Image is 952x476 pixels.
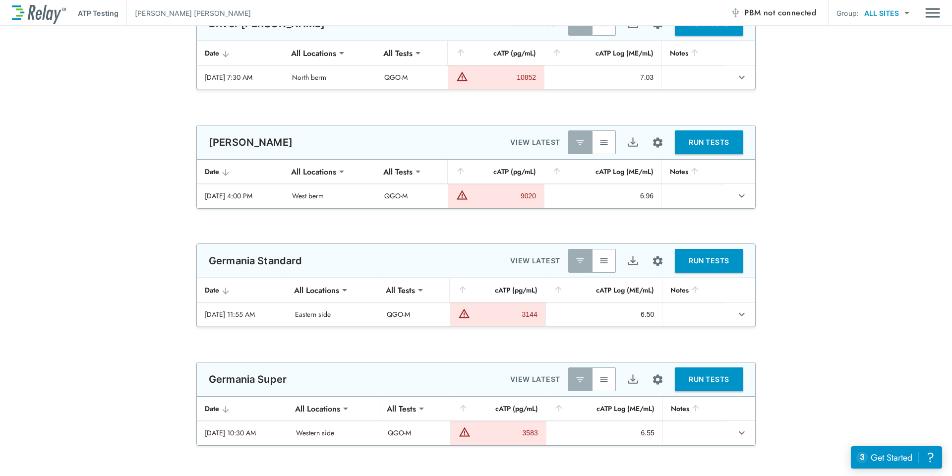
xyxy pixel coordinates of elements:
[925,3,940,22] button: Main menu
[205,72,276,82] div: [DATE] 7:30 AM
[599,137,609,147] img: View All
[675,367,743,391] button: RUN TESTS
[197,41,755,90] table: sticky table
[510,136,560,148] p: VIEW LATEST
[621,249,645,273] button: Export
[288,421,379,445] td: Western side
[376,65,447,89] td: QGO-M
[733,187,750,204] button: expand row
[627,373,639,386] img: Export Icon
[575,256,585,266] img: Latest
[197,397,288,421] th: Date
[197,278,287,302] th: Date
[554,428,654,438] div: 6.55
[554,309,654,319] div: 6.50
[284,162,343,181] div: All Locations
[284,184,376,208] td: West berm
[197,160,755,208] table: sticky table
[287,302,379,326] td: Eastern side
[459,426,471,438] img: Warning
[675,130,743,154] button: RUN TESTS
[376,184,447,208] td: QGO-M
[473,309,537,319] div: 3144
[764,7,816,18] span: not connected
[284,65,376,89] td: North berm
[733,69,750,86] button: expand row
[575,374,585,384] img: Latest
[12,2,66,24] img: LuminUltra Relay
[670,47,717,59] div: Notes
[376,162,419,181] div: All Tests
[552,166,654,178] div: cATP Log (ME/mL)
[205,428,280,438] div: [DATE] 10:30 AM
[379,302,449,326] td: QGO-M
[456,189,468,201] img: Warning
[851,446,942,469] iframe: Resource center
[471,191,536,201] div: 9020
[552,191,654,201] div: 6.96
[473,428,538,438] div: 3583
[652,373,664,386] img: Settings Icon
[287,280,346,300] div: All Locations
[652,255,664,267] img: Settings Icon
[471,72,536,82] div: 10852
[456,166,536,178] div: cATP (pg/mL)
[726,3,820,23] button: PBM not connected
[552,72,654,82] div: 7.03
[652,136,664,149] img: Settings Icon
[209,136,293,148] p: [PERSON_NAME]
[288,399,347,418] div: All Locations
[627,136,639,149] img: Export Icon
[599,374,609,384] img: View All
[376,43,419,63] div: All Tests
[510,373,560,385] p: VIEW LATEST
[744,6,816,20] span: PBM
[456,70,468,82] img: Warning
[209,255,302,267] p: Germania Standard
[197,160,284,184] th: Date
[645,129,671,156] button: Site setup
[456,47,536,59] div: cATP (pg/mL)
[733,306,750,323] button: expand row
[380,421,450,445] td: QGO-M
[599,256,609,266] img: View All
[458,403,538,415] div: cATP (pg/mL)
[670,284,717,296] div: Notes
[675,249,743,273] button: RUN TESTS
[621,130,645,154] button: Export
[380,399,423,418] div: All Tests
[284,43,343,63] div: All Locations
[379,280,422,300] div: All Tests
[458,307,470,319] img: Warning
[78,8,119,18] p: ATP Testing
[510,255,560,267] p: VIEW LATEST
[836,8,859,18] p: Group:
[733,424,750,441] button: expand row
[554,403,654,415] div: cATP Log (ME/mL)
[135,8,251,18] p: [PERSON_NAME] [PERSON_NAME]
[552,47,654,59] div: cATP Log (ME/mL)
[645,248,671,274] button: Site setup
[197,278,755,327] table: sticky table
[205,309,279,319] div: [DATE] 11:55 AM
[645,366,671,393] button: Site setup
[458,284,537,296] div: cATP (pg/mL)
[197,397,755,445] table: sticky table
[209,373,287,385] p: Germania Super
[627,255,639,267] img: Export Icon
[730,8,740,18] img: Offline Icon
[621,367,645,391] button: Export
[575,137,585,147] img: Latest
[925,3,940,22] img: Drawer Icon
[553,284,654,296] div: cATP Log (ME/mL)
[197,41,284,65] th: Date
[670,166,717,178] div: Notes
[671,403,717,415] div: Notes
[205,191,276,201] div: [DATE] 4:00 PM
